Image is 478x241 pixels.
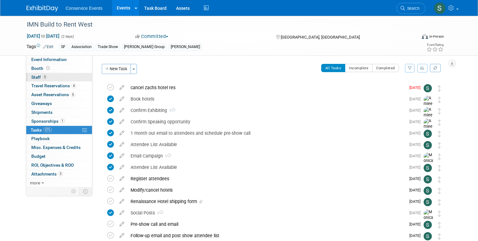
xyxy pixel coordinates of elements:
div: cancel zachs hotel res [127,82,406,93]
button: New Task [102,64,131,74]
span: [DATE] [409,222,424,226]
a: edit [116,153,127,159]
img: Savannah Doctor [434,2,446,14]
span: 1 [155,211,163,215]
td: Tags [27,43,53,51]
a: edit [116,130,127,136]
span: to [40,34,46,39]
i: Move task [438,199,441,205]
img: Amiee Griffey [424,118,433,141]
a: edit [116,176,127,182]
img: Savannah Doctor [424,84,432,92]
i: Move task [438,154,441,160]
a: Playbook [26,134,92,143]
i: Move task [438,97,441,103]
a: edit [116,221,127,227]
span: [DATE] [409,199,424,204]
a: Booth [26,64,92,73]
div: 1 month out email to attendees and schedule pre-show call [127,128,406,139]
a: Giveaways [26,99,92,108]
span: [DATE] [409,211,424,215]
div: Follow-up email and post show attendee list [127,230,406,241]
div: Confirm Exhibiting [127,105,406,116]
a: Event Information [26,55,92,64]
button: Incomplete [345,64,372,72]
span: 1 [167,109,175,113]
span: more [30,180,40,185]
div: Attendee List Available [127,139,406,150]
span: Attachments [31,171,63,176]
img: Savannah Doctor [424,175,432,183]
button: Completed [372,64,399,72]
span: Staff [31,75,47,80]
a: Budget [26,152,92,161]
span: [DATE] [409,165,424,170]
div: Modify/cancel hotels [127,185,406,195]
img: Savannah Doctor [424,232,432,240]
span: [DATE] [409,154,424,158]
span: 1 [163,154,171,158]
img: ExhibitDay [27,5,58,12]
div: Book hotels [127,94,406,104]
img: Amiee Griffey [424,107,433,129]
a: edit [116,108,127,113]
div: Social Posts [127,207,406,218]
a: edit [116,187,127,193]
span: Search [405,6,420,11]
div: Pre-show call and email [127,219,406,230]
button: Committed [133,33,171,40]
span: ROI, Objectives & ROO [31,163,74,168]
span: Booth [31,66,51,71]
span: [DATE] [409,108,424,113]
div: [PERSON_NAME] Group [122,44,167,50]
span: 3 [58,171,63,176]
span: Shipments [31,110,52,115]
a: edit [116,233,127,238]
i: Move task [438,120,441,126]
a: edit [116,199,127,204]
span: [DATE] [409,142,424,147]
span: 1 [60,119,65,123]
span: 5 [70,92,75,97]
span: [GEOGRAPHIC_DATA], [GEOGRAPHIC_DATA] [281,35,360,40]
span: Travel Reservations [31,83,76,88]
a: edit [116,210,127,216]
span: Event Information [31,57,67,62]
a: edit [116,96,127,102]
button: All Tasks [321,64,346,72]
span: 3 [42,75,47,79]
div: IMN Build to Rent West [25,19,408,30]
i: Move task [438,108,441,114]
span: [DATE] [409,233,424,238]
a: Attachments3 [26,170,92,178]
span: Playbook [31,136,50,141]
img: Savannah Doctor [424,187,432,195]
div: Renaissance Hotel shipping form [127,196,406,207]
img: Savannah Doctor [424,221,432,229]
a: more [26,179,92,187]
div: Register attendees [127,173,406,184]
span: Budget [31,154,46,159]
span: Giveaways [31,101,52,106]
div: SF [59,44,67,50]
span: [DATE] [409,131,424,135]
span: 57% [43,127,52,132]
i: Move task [438,165,441,171]
td: Personalize Event Tab Strip [68,187,79,195]
img: Savannah Doctor [424,130,432,138]
img: Format-Inperson.png [422,34,428,39]
a: Misc. Expenses & Credits [26,143,92,152]
a: edit [116,142,127,147]
img: Monica Barnson [424,152,433,175]
a: Tasks57% [26,126,92,134]
td: Toggle Event Tabs [79,187,92,195]
img: Amiee Griffey [424,96,433,118]
span: [DATE] [DATE] [27,33,60,39]
i: Move task [438,233,441,239]
i: Move task [438,211,441,217]
img: Monica Barnson [424,209,433,232]
a: Staff3 [26,73,92,82]
span: [DATE] [409,85,424,90]
div: Association [70,44,94,50]
span: Sponsorships [31,119,65,124]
